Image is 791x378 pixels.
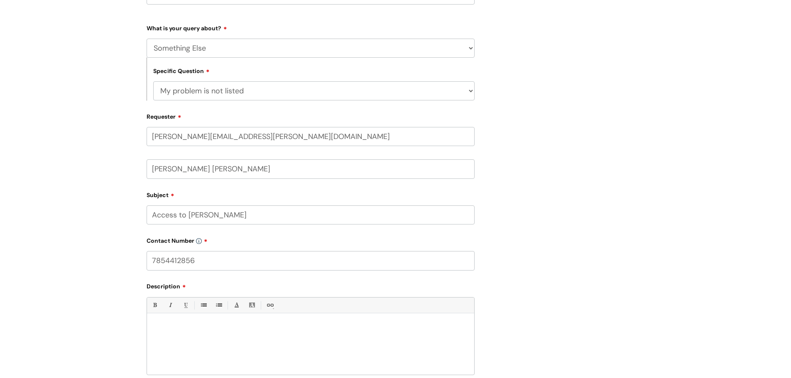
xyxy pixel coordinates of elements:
a: 1. Ordered List (Ctrl-Shift-8) [213,300,224,310]
label: Contact Number [147,234,475,244]
a: Back Color [247,300,257,310]
a: Font Color [231,300,242,310]
a: • Unordered List (Ctrl-Shift-7) [198,300,208,310]
label: Specific Question [153,66,210,75]
label: Requester [147,110,475,120]
a: Link [264,300,275,310]
input: Your Name [147,159,475,178]
label: Description [147,280,475,290]
a: Underline(Ctrl-U) [180,300,191,310]
label: Subject [147,189,475,199]
a: Bold (Ctrl-B) [149,300,160,310]
input: Email [147,127,475,146]
a: Italic (Ctrl-I) [165,300,175,310]
img: info-icon.svg [196,238,202,244]
label: What is your query about? [147,22,475,32]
